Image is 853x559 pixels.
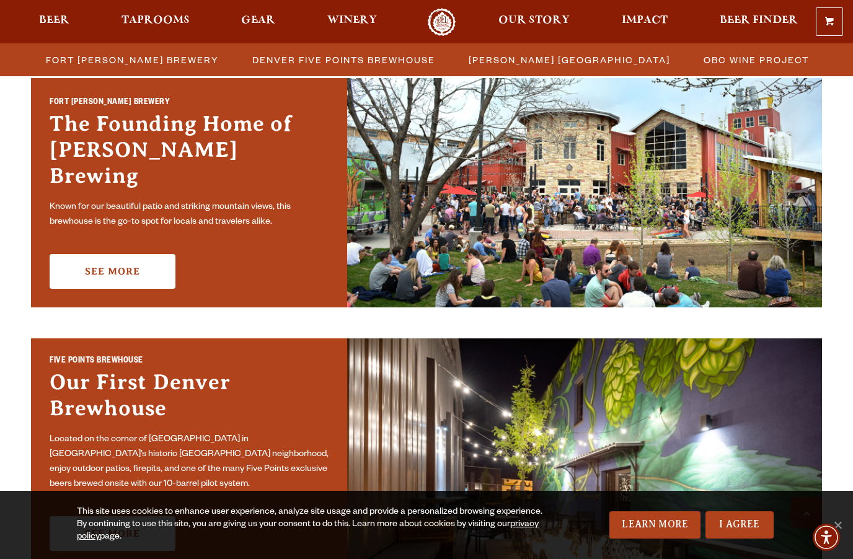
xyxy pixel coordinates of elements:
a: Winery [319,8,385,36]
span: Gear [241,15,275,25]
a: Fort [PERSON_NAME] Brewery [38,51,225,69]
span: Denver Five Points Brewhouse [252,51,435,69]
span: OBC Wine Project [704,51,809,69]
a: See More [50,254,175,289]
h3: Our First Denver Brewhouse [50,369,329,428]
a: Odell Home [418,8,465,36]
h3: The Founding Home of [PERSON_NAME] Brewing [50,111,329,195]
a: privacy policy [77,520,539,542]
span: Winery [327,15,377,25]
span: Fort [PERSON_NAME] Brewery [46,51,219,69]
span: Taprooms [122,15,190,25]
span: Beer [39,15,69,25]
a: Gear [233,8,283,36]
a: Beer [31,8,77,36]
a: Taprooms [113,8,198,36]
h2: Fort [PERSON_NAME] Brewery [50,97,329,111]
a: Beer Finder [712,8,806,36]
a: Denver Five Points Brewhouse [245,51,441,69]
a: Impact [614,8,676,36]
span: Impact [622,15,668,25]
a: I Agree [705,511,774,539]
div: Accessibility Menu [813,524,840,551]
span: Beer Finder [720,15,798,25]
span: Our Story [498,15,570,25]
a: [PERSON_NAME] [GEOGRAPHIC_DATA] [461,51,676,69]
a: OBC Wine Project [696,51,815,69]
a: Learn More [609,511,701,539]
p: Known for our beautiful patio and striking mountain views, this brewhouse is the go-to spot for l... [50,200,329,230]
span: [PERSON_NAME] [GEOGRAPHIC_DATA] [469,51,670,69]
p: Located on the corner of [GEOGRAPHIC_DATA] in [GEOGRAPHIC_DATA]’s historic [GEOGRAPHIC_DATA] neig... [50,433,329,492]
a: Our Story [490,8,578,36]
h2: Five Points Brewhouse [50,355,329,369]
img: Fort Collins Brewery & Taproom' [347,78,822,307]
div: This site uses cookies to enhance user experience, analyze site usage and provide a personalized ... [77,506,552,544]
